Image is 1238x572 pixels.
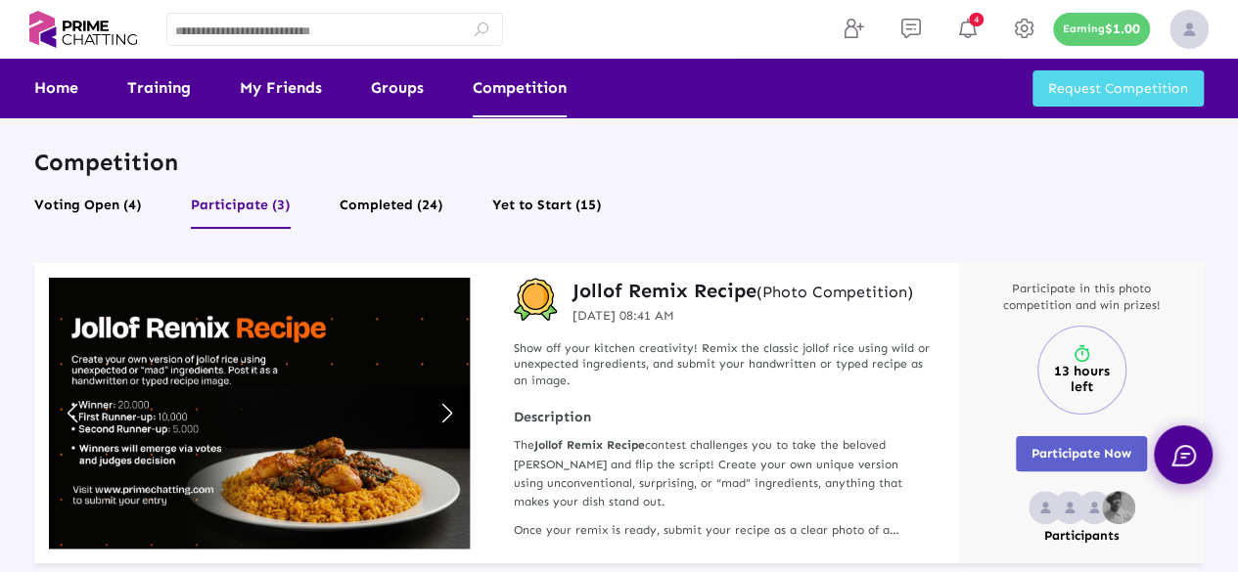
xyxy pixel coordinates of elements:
[1072,344,1091,364] img: timer.svg
[34,147,1204,177] p: Competition
[1032,446,1131,461] span: Participate Now
[1029,491,1062,524] img: no_profile_image.svg
[1043,364,1121,395] p: 13 hours left
[534,438,645,452] strong: Jollof Remix Recipe
[1078,491,1111,524] img: no_profile_image.svg
[240,59,322,117] a: My Friends
[514,436,930,511] p: The contest challenges you to take the beloved [PERSON_NAME] and flip the script! Create your own...
[1044,528,1120,545] p: Participants
[573,306,913,326] p: [DATE] 08:41 AM
[573,278,913,303] h3: Jollof Remix Recipe
[1105,22,1140,36] p: $1.00
[573,278,913,303] a: Jollof Remix Recipe(Photo Competition)
[1169,10,1209,49] img: img
[473,59,567,117] a: Competition
[993,281,1169,314] p: Participate in this photo competition and win prizes!
[514,409,930,426] strong: Description
[514,340,930,389] p: Show off your kitchen creativity! Remix the classic jollof rice using wild or unexpected ingredie...
[757,283,913,301] small: (Photo Competition)
[59,392,85,435] a: Previous slide
[514,278,558,322] img: competition-badge.svg
[1016,436,1147,471] button: Participate Now
[49,278,470,549] div: 1 / 1
[191,192,291,229] button: Participate (3)
[340,192,443,229] button: Completed (24)
[34,59,78,117] a: Home
[371,59,424,117] a: Groups
[514,521,930,540] p: Once your remix is ready, submit your recipe as a clear photo of a handwritten or typed page. Be ...
[969,13,984,26] span: 4
[34,192,142,229] button: Voting Open (4)
[49,278,470,549] img: compititionbanner1753342907-2NoNH.jpg
[492,192,602,229] button: Yet to Start (15)
[1032,70,1204,107] button: Request Competition
[1053,491,1086,524] img: no_profile_image.svg
[1063,22,1105,36] p: Earning
[1048,80,1188,97] span: Request Competition
[1102,491,1135,524] img: 68701a5c75df9738c07e6f78_1754260010868.png
[1171,445,1196,466] img: chat.svg
[127,59,191,117] a: Training
[434,392,460,435] a: Next slide
[29,6,137,53] img: logo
